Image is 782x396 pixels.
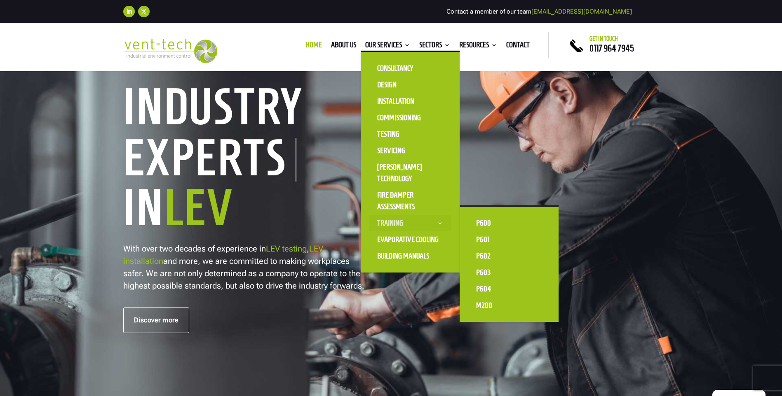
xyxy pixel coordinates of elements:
a: Follow on LinkedIn [123,6,135,17]
a: Testing [369,126,451,142]
a: [EMAIL_ADDRESS][DOMAIN_NAME] [531,8,632,15]
p: With over two decades of experience in , and more, we are committed to making workplaces safer. W... [123,242,366,292]
a: M200 [468,297,550,314]
a: Home [305,42,322,51]
a: P602 [468,248,550,264]
a: Installation [369,93,451,109]
a: Training [369,215,451,231]
span: LEV [164,180,234,234]
a: Consultancy [369,60,451,77]
a: Evaporative Cooling [369,231,451,248]
a: Resources [459,42,497,51]
a: Discover more [123,307,190,333]
span: Get in touch [589,35,618,42]
h1: Experts [123,138,296,182]
span: Contact a member of our team [446,8,632,15]
a: Servicing [369,142,451,159]
h1: Industry [123,81,379,137]
a: P603 [468,264,550,281]
a: Our Services [365,42,410,51]
a: 0117 964 7945 [589,43,634,53]
a: P601 [468,231,550,248]
a: [PERSON_NAME] Technology [369,159,451,187]
h1: In [123,182,379,238]
a: P600 [468,215,550,231]
a: Follow on X [138,6,150,17]
a: Commissioning [369,109,451,126]
a: LEV testing [266,244,307,254]
a: About us [331,42,356,51]
a: P604 [468,281,550,297]
img: 2023-09-27T08_35_16.549ZVENT-TECH---Clear-background [123,39,218,63]
a: Contact [506,42,530,51]
a: Fire Damper Assessments [369,187,451,215]
a: LEV installation [123,244,323,266]
a: Sectors [419,42,450,51]
a: Building Manuals [369,248,451,264]
a: Design [369,77,451,93]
